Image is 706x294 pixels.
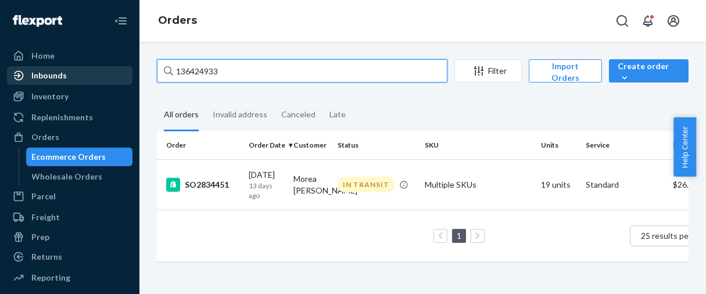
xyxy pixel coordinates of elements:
[618,60,680,84] div: Create order
[157,59,447,83] input: Search orders
[32,151,106,163] div: Ecommerce Orders
[149,4,206,38] ol: breadcrumbs
[249,181,284,200] p: 13 days ago
[662,9,685,33] button: Open account menu
[7,87,132,106] a: Inventory
[31,131,59,143] div: Orders
[7,46,132,65] a: Home
[109,9,132,33] button: Close Navigation
[333,131,420,159] th: Status
[7,66,132,85] a: Inbounds
[31,70,67,81] div: Inbounds
[166,178,239,192] div: SO2834451
[420,131,536,159] th: SKU
[31,272,70,284] div: Reporting
[586,179,664,191] p: Standard
[13,15,62,27] img: Flexport logo
[31,231,49,243] div: Prep
[529,59,602,83] button: Import Orders
[455,65,521,77] div: Filter
[581,131,668,159] th: Service
[536,131,581,159] th: Units
[293,140,329,150] div: Customer
[31,211,60,223] div: Freight
[7,208,132,227] a: Freight
[420,159,536,210] td: Multiple SKUs
[157,131,244,159] th: Order
[31,91,69,102] div: Inventory
[611,9,634,33] button: Open Search Box
[536,159,581,210] td: 19 units
[7,268,132,287] a: Reporting
[289,159,334,210] td: Morea [PERSON_NAME]
[7,128,132,146] a: Orders
[609,59,689,83] button: Create order
[31,50,55,62] div: Home
[249,169,284,200] div: [DATE]
[7,187,132,206] a: Parcel
[32,171,103,182] div: Wholesale Orders
[454,231,464,241] a: Page 1 is your current page
[636,9,660,33] button: Open notifications
[26,167,133,186] a: Wholesale Orders
[31,191,56,202] div: Parcel
[7,108,132,127] a: Replenishments
[454,59,522,83] button: Filter
[31,251,62,263] div: Returns
[7,228,132,246] a: Prep
[7,248,132,266] a: Returns
[244,131,289,159] th: Order Date
[31,112,93,123] div: Replenishments
[281,99,316,130] div: Canceled
[213,99,267,130] div: Invalid address
[338,177,395,192] div: IN TRANSIT
[329,99,346,130] div: Late
[26,148,133,166] a: Ecommerce Orders
[164,99,199,131] div: All orders
[673,117,696,177] button: Help Center
[158,14,197,27] a: Orders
